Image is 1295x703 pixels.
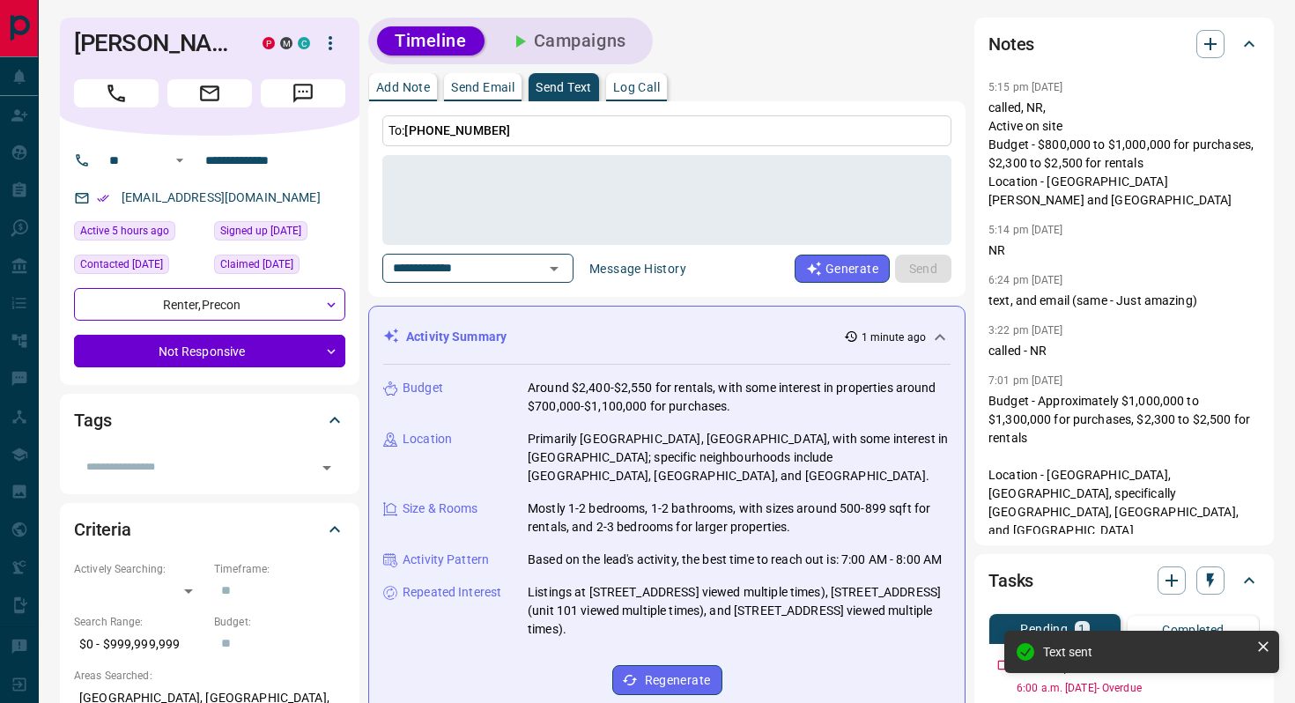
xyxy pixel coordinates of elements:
[528,430,951,485] p: Primarily [GEOGRAPHIC_DATA], [GEOGRAPHIC_DATA], with some interest in [GEOGRAPHIC_DATA]; specific...
[988,241,1260,260] p: NR
[988,23,1260,65] div: Notes
[74,221,205,246] div: Fri Sep 12 2025
[376,81,430,93] p: Add Note
[169,150,190,171] button: Open
[214,614,345,630] p: Budget:
[1078,623,1085,635] p: 1
[382,115,951,146] p: To:
[988,30,1034,58] h2: Notes
[612,665,722,695] button: Regenerate
[220,222,301,240] span: Signed up [DATE]
[280,37,292,49] div: mrloft.ca
[862,329,926,345] p: 1 minute ago
[403,551,489,569] p: Activity Pattern
[263,37,275,49] div: property.ca
[1043,645,1249,659] div: Text sent
[403,379,443,397] p: Budget
[74,614,205,630] p: Search Range:
[74,508,345,551] div: Criteria
[988,342,1260,360] p: called - NR
[74,255,205,279] div: Mon Aug 25 2025
[613,81,660,93] p: Log Call
[97,192,109,204] svg: Email Verified
[403,430,452,448] p: Location
[528,583,951,639] p: Listings at [STREET_ADDRESS] viewed multiple times), [STREET_ADDRESS] (unit 101 viewed multiple t...
[403,499,478,518] p: Size & Rooms
[988,274,1063,286] p: 6:24 pm [DATE]
[988,224,1063,236] p: 5:14 pm [DATE]
[403,583,501,602] p: Repeated Interest
[122,190,321,204] a: [EMAIL_ADDRESS][DOMAIN_NAME]
[988,292,1260,310] p: text, and email (same - Just amazing)
[220,255,293,273] span: Claimed [DATE]
[214,221,345,246] div: Tue Dec 17 2019
[1020,623,1068,635] p: Pending
[74,630,205,659] p: $0 - $999,999,999
[167,79,252,107] span: Email
[377,26,485,55] button: Timeline
[214,255,345,279] div: Thu Apr 28 2022
[536,81,592,93] p: Send Text
[542,256,566,281] button: Open
[492,26,644,55] button: Campaigns
[74,29,236,57] h1: [PERSON_NAME]
[1162,624,1225,636] p: Completed
[988,566,1033,595] h2: Tasks
[988,99,1260,210] p: called, NR, Active on site Budget - $800,000 to $1,000,000 for purchases, $2,300 to $2,500 for re...
[80,255,163,273] span: Contacted [DATE]
[80,222,169,240] span: Active 5 hours ago
[74,288,345,321] div: Renter , Precon
[74,335,345,367] div: Not Responsive
[579,255,697,283] button: Message History
[74,79,159,107] span: Call
[74,406,111,434] h2: Tags
[988,559,1260,602] div: Tasks
[74,515,131,544] h2: Criteria
[451,81,514,93] p: Send Email
[214,561,345,577] p: Timeframe:
[528,379,951,416] p: Around $2,400-$2,550 for rentals, with some interest in properties around $700,000-$1,100,000 for...
[795,255,890,283] button: Generate
[528,551,942,569] p: Based on the lead's activity, the best time to reach out is: 7:00 AM - 8:00 AM
[383,321,951,353] div: Activity Summary1 minute ago
[261,79,345,107] span: Message
[298,37,310,49] div: condos.ca
[406,328,507,346] p: Activity Summary
[74,399,345,441] div: Tags
[74,561,205,577] p: Actively Searching:
[314,455,339,480] button: Open
[528,499,951,536] p: Mostly 1-2 bedrooms, 1-2 bathrooms, with sizes around 500-899 sqft for rentals, and 2-3 bedrooms ...
[988,324,1063,337] p: 3:22 pm [DATE]
[988,81,1063,93] p: 5:15 pm [DATE]
[404,123,510,137] span: [PHONE_NUMBER]
[988,392,1260,614] p: Budget - Approximately $1,000,000 to $1,300,000 for purchases, $2,300 to $2,500 for rentals Locat...
[74,668,345,684] p: Areas Searched:
[988,374,1063,387] p: 7:01 pm [DATE]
